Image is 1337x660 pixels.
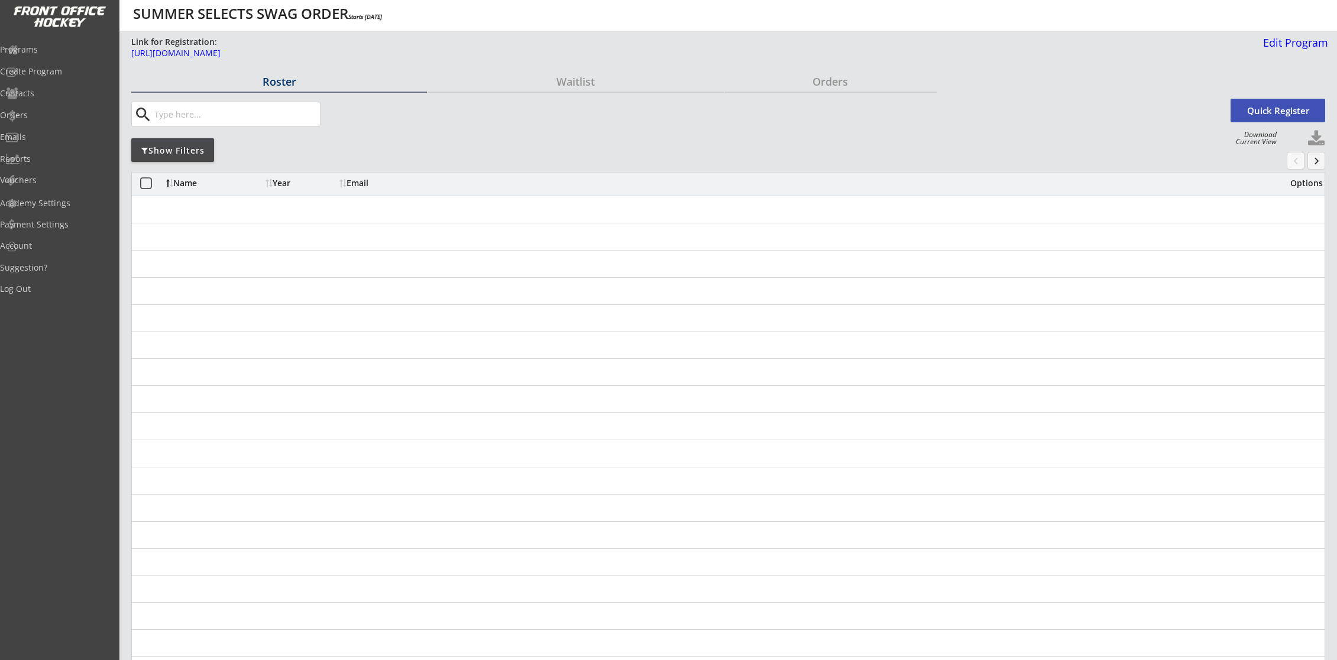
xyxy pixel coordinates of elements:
div: [URL][DOMAIN_NAME] [131,49,727,57]
a: Edit Program [1258,37,1328,58]
button: keyboard_arrow_right [1307,152,1325,170]
div: Orders [724,76,937,87]
div: Email [339,179,446,187]
div: Link for Registration: [131,36,219,48]
div: Options [1281,179,1323,187]
div: Edit Program [1258,37,1328,48]
div: Download Current View [1230,131,1277,145]
button: Quick Register [1231,99,1325,122]
button: chevron_left [1287,152,1304,170]
input: Type here... [152,102,320,126]
div: Roster [131,76,427,87]
button: search [133,105,153,124]
button: Click to download full roster. Your browser settings may try to block it, check your security set... [1307,130,1325,148]
div: Year [266,179,336,187]
a: [URL][DOMAIN_NAME] [131,49,727,64]
div: Show Filters [131,145,214,157]
div: Waitlist [428,76,723,87]
div: Name [166,179,263,187]
em: Starts [DATE] [348,12,382,21]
